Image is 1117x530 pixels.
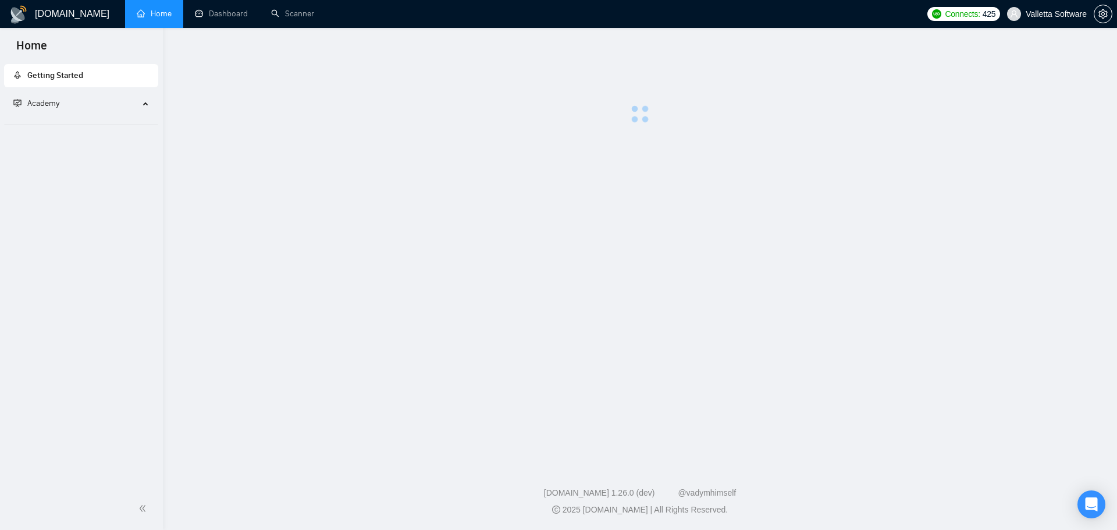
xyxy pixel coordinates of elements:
[27,70,83,80] span: Getting Started
[13,99,22,107] span: fund-projection-screen
[544,488,655,497] a: [DOMAIN_NAME] 1.26.0 (dev)
[13,71,22,79] span: rocket
[983,8,995,20] span: 425
[27,98,59,108] span: Academy
[137,9,172,19] a: homeHome
[4,120,158,127] li: Academy Homepage
[271,9,314,19] a: searchScanner
[678,488,736,497] a: @vadymhimself
[195,9,248,19] a: dashboardDashboard
[13,98,59,108] span: Academy
[9,5,28,24] img: logo
[1077,490,1105,518] div: Open Intercom Messenger
[945,8,980,20] span: Connects:
[138,503,150,514] span: double-left
[1094,5,1112,23] button: setting
[1010,10,1018,18] span: user
[932,9,941,19] img: upwork-logo.png
[172,504,1108,516] div: 2025 [DOMAIN_NAME] | All Rights Reserved.
[4,64,158,87] li: Getting Started
[552,506,560,514] span: copyright
[7,37,56,62] span: Home
[1094,9,1112,19] a: setting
